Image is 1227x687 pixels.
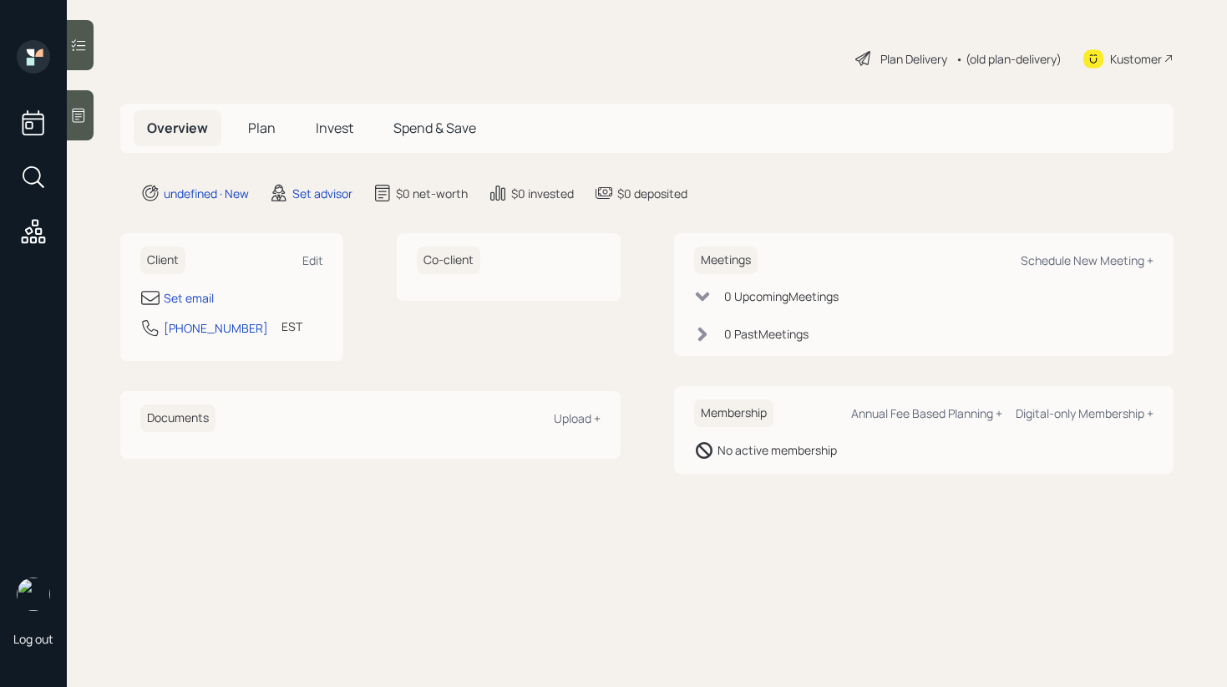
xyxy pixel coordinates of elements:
span: Invest [316,119,353,137]
span: Spend & Save [393,119,476,137]
div: $0 invested [511,185,574,202]
h6: Documents [140,405,215,432]
h6: Client [140,247,185,274]
div: Set email [164,289,214,307]
div: • (old plan-delivery) [956,50,1062,68]
div: 0 Upcoming Meeting s [724,288,839,305]
div: 0 Past Meeting s [724,325,809,343]
h6: Meetings [694,247,758,274]
div: Digital-only Membership + [1016,405,1153,421]
div: Upload + [554,410,601,426]
div: Log out [13,631,53,647]
div: EST [281,318,302,335]
img: retirable_logo.png [17,578,50,611]
div: No active membership [717,441,837,459]
span: Overview [147,119,208,137]
div: [PHONE_NUMBER] [164,319,268,337]
div: Edit [302,252,323,268]
h6: Membership [694,399,773,427]
div: $0 net-worth [396,185,468,202]
div: undefined · New [164,185,249,202]
span: Plan [248,119,276,137]
h6: Co-client [417,247,480,274]
div: Set advisor [292,185,352,202]
div: Plan Delivery [880,50,947,68]
div: Schedule New Meeting + [1021,252,1153,268]
div: Annual Fee Based Planning + [851,405,1002,421]
div: Kustomer [1110,50,1162,68]
div: $0 deposited [617,185,687,202]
